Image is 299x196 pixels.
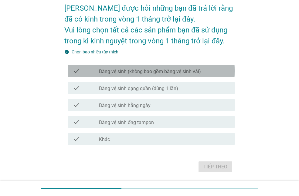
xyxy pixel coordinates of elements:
[73,135,80,143] i: check
[73,101,80,109] i: check
[73,84,80,92] i: check
[99,69,201,75] label: Băng vệ sinh (không bao gồm băng vệ sinh vải)
[99,120,154,126] label: Băng vệ sinh ống tampon
[99,137,110,143] label: Khác
[72,49,118,54] label: Chọn bao nhiêu tùy thích
[64,49,69,54] i: info
[99,103,151,109] label: Băng vệ sinh hằng ngày
[73,67,80,75] i: check
[99,86,178,92] label: Băng vệ sinh dạng quần (dùng 1 lần)
[73,118,80,126] i: check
